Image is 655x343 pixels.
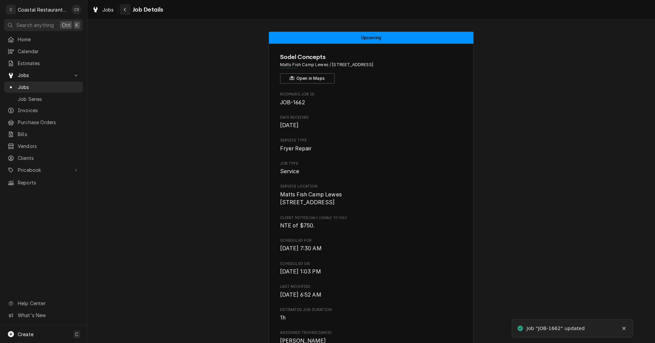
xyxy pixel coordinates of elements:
[4,129,83,140] a: Bills
[280,314,286,321] span: 1h
[18,6,68,13] div: Coastal Restaurant Repair
[18,72,69,79] span: Jobs
[6,5,16,14] div: C
[280,121,463,130] span: Date Received
[280,99,305,106] span: JOB-1662
[280,307,463,313] span: Estimated Job Duration
[280,191,463,207] span: Service Location
[18,131,79,138] span: Bills
[280,167,463,176] span: Job Type
[18,312,79,319] span: What's New
[4,58,83,69] a: Estimates
[4,152,83,164] a: Clients
[280,245,322,252] span: [DATE] 7:30 AM
[280,244,463,253] span: Scheduled For
[102,6,114,13] span: Jobs
[18,143,79,150] span: Vendors
[280,138,463,143] span: Service Type
[280,161,463,166] span: Job Type
[280,314,463,322] span: Estimated Job Duration
[280,222,315,229] span: NTE of $750.
[269,32,474,44] div: Status
[18,84,79,91] span: Jobs
[16,21,54,29] span: Search anything
[280,92,463,106] div: Roopairs Job ID
[280,99,463,107] span: Roopairs Job ID
[75,21,78,29] span: K
[18,36,79,43] span: Home
[280,238,463,253] div: Scheduled For
[4,93,83,105] a: Job Series
[280,53,463,84] div: Client Information
[280,115,463,120] span: Date Received
[527,325,586,332] div: Job "JOB-1662" updated
[280,62,463,68] span: Address
[280,284,463,289] span: Last Modified
[4,105,83,116] a: Invoices
[280,92,463,97] span: Roopairs Job ID
[62,21,71,29] span: Ctrl
[280,291,463,299] span: Last Modified
[280,145,463,153] span: Service Type
[18,154,79,162] span: Clients
[18,119,79,126] span: Purchase Orders
[280,138,463,152] div: Service Type
[280,268,463,276] span: Scheduled On
[280,191,342,206] span: Matts Fish Camp Lewes [STREET_ADDRESS]
[4,164,83,176] a: Go to Pricebook
[280,292,321,298] span: [DATE] 6:52 AM
[308,216,347,220] span: (Only Visible to You)
[4,19,83,31] button: Search anythingCtrlK
[4,34,83,45] a: Home
[4,140,83,152] a: Vendors
[4,298,83,309] a: Go to Help Center
[72,5,81,14] div: Chris Sockriter's Avatar
[4,81,83,93] a: Jobs
[280,73,335,84] button: Open in Maps
[280,184,463,189] span: Service Location
[89,4,117,15] a: Jobs
[4,310,83,321] a: Go to What's New
[280,161,463,176] div: Job Type
[280,122,299,129] span: [DATE]
[18,300,79,307] span: Help Center
[280,222,463,230] span: [object Object]
[280,145,312,152] span: Fryer Repair
[280,268,321,275] span: [DATE] 1:03 PM
[18,95,79,103] span: Job Series
[4,70,83,81] a: Go to Jobs
[280,330,463,335] span: Assigned Technician(s)
[280,261,463,267] span: Scheduled On
[120,4,131,15] button: Navigate back
[131,5,163,14] span: Job Details
[280,184,463,207] div: Service Location
[4,177,83,188] a: Reports
[18,166,69,174] span: Pricebook
[18,107,79,114] span: Invoices
[280,284,463,299] div: Last Modified
[18,60,79,67] span: Estimates
[280,215,463,230] div: [object Object]
[4,46,83,57] a: Calendar
[75,331,78,338] span: C
[280,238,463,243] span: Scheduled For
[361,35,381,40] span: Upcoming
[18,331,33,337] span: Create
[280,53,463,62] span: Name
[72,5,81,14] div: CS
[280,215,463,221] span: Client Notes
[280,168,300,175] span: Service
[280,307,463,322] div: Estimated Job Duration
[18,179,79,186] span: Reports
[280,115,463,130] div: Date Received
[18,48,79,55] span: Calendar
[280,261,463,276] div: Scheduled On
[4,117,83,128] a: Purchase Orders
